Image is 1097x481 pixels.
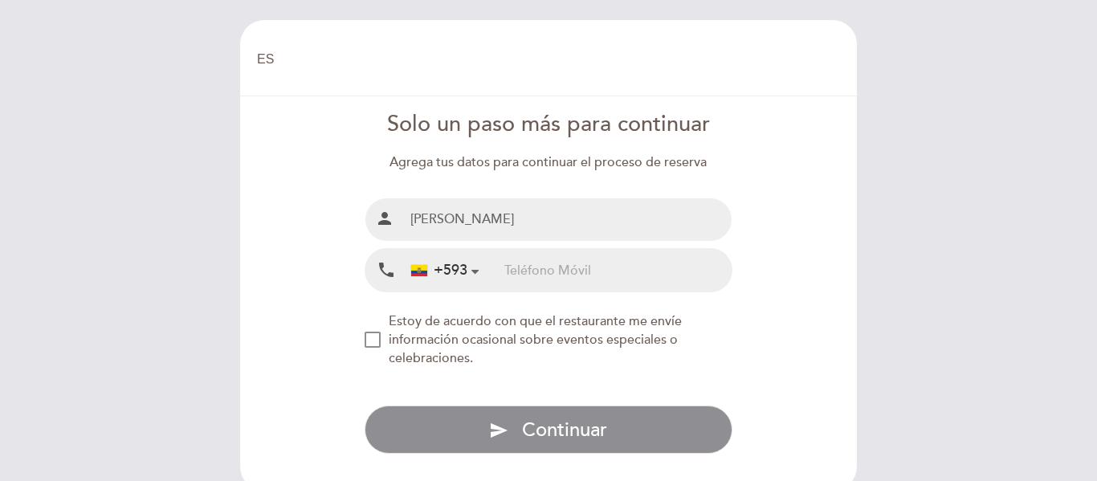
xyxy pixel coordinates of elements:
[375,209,394,228] i: person
[365,406,733,454] button: send Continuar
[522,418,607,442] span: Continuar
[411,260,467,281] div: +593
[504,249,732,291] input: Teléfono Móvil
[389,313,682,366] span: Estoy de acuerdo con que el restaurante me envíe información ocasional sobre eventos especiales o...
[365,153,733,172] div: Agrega tus datos para continuar el proceso de reserva
[365,109,733,141] div: Solo un paso más para continuar
[365,312,733,368] md-checkbox: NEW_MODAL_AGREE_RESTAURANT_SEND_OCCASIONAL_INFO
[489,421,508,440] i: send
[405,250,485,291] div: Ecuador: +593
[377,260,396,280] i: local_phone
[404,198,732,241] input: Nombre y Apellido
